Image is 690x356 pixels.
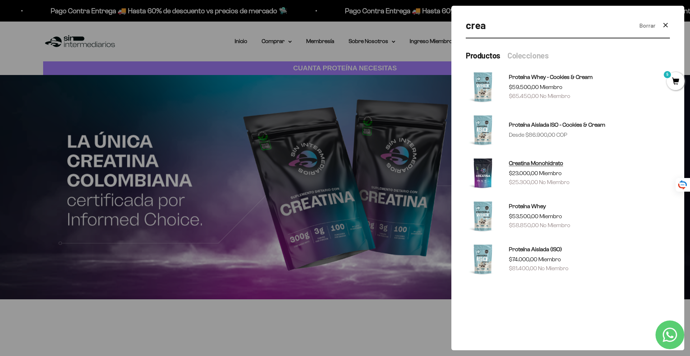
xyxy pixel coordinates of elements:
[509,160,563,166] span: Creatina Monohidrato
[466,242,670,276] a: Proteína Aislada (ISO) $74.000,00 Miembro$81.400,00 No Miembro
[466,50,500,61] button: Productos
[509,203,546,209] span: Proteína Whey
[540,93,570,99] span: No Miembro
[466,113,500,147] img: Proteína Aislada ISO - Cookies & Cream
[538,265,569,271] span: No Miembro
[509,256,537,262] span: $74.000,00
[466,70,670,104] a: Proteína Whey - Cookies & Cream $59.500,00 Miembro$65.450,00 No Miembro
[509,222,539,228] span: $58.850,00
[509,122,605,128] span: Proteína Aislada ISO - Cookies & Cream
[540,84,562,90] span: Miembro
[509,170,538,176] span: $23.000,00
[509,246,562,252] span: Proteína Aislada (ISO)
[466,70,500,104] img: Proteína Whey - Cookies & Cream
[509,265,537,271] span: $81.400,00
[466,17,634,33] input: Buscar
[466,156,500,190] img: Creatina Monohidrato
[539,213,562,219] span: Miembro
[466,156,670,190] a: Creatina Monohidrato $23.000,00 Miembro$25.300,00 No Miembro
[466,199,670,233] a: Proteína Whey $53.500,00 Miembro$58.850,00 No Miembro
[667,78,685,86] a: 5
[540,222,570,228] span: No Miembro
[538,256,561,262] span: Miembro
[509,213,538,219] span: $53.500,00
[539,170,562,176] span: Miembro
[466,113,670,147] a: Proteína Aislada ISO - Cookies & Cream Desde $86.900,00 COP
[509,74,593,80] span: Proteína Whey - Cookies & Cream
[509,179,538,185] span: $25.300,00
[509,84,539,90] span: $59.500,00
[507,50,548,61] button: Colecciones
[509,130,567,140] sale-price: Desde $86.900,00 COP
[509,93,539,99] span: $65.450,00
[539,179,570,185] span: No Miembro
[663,70,672,79] mark: 5
[639,21,655,30] button: Borrar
